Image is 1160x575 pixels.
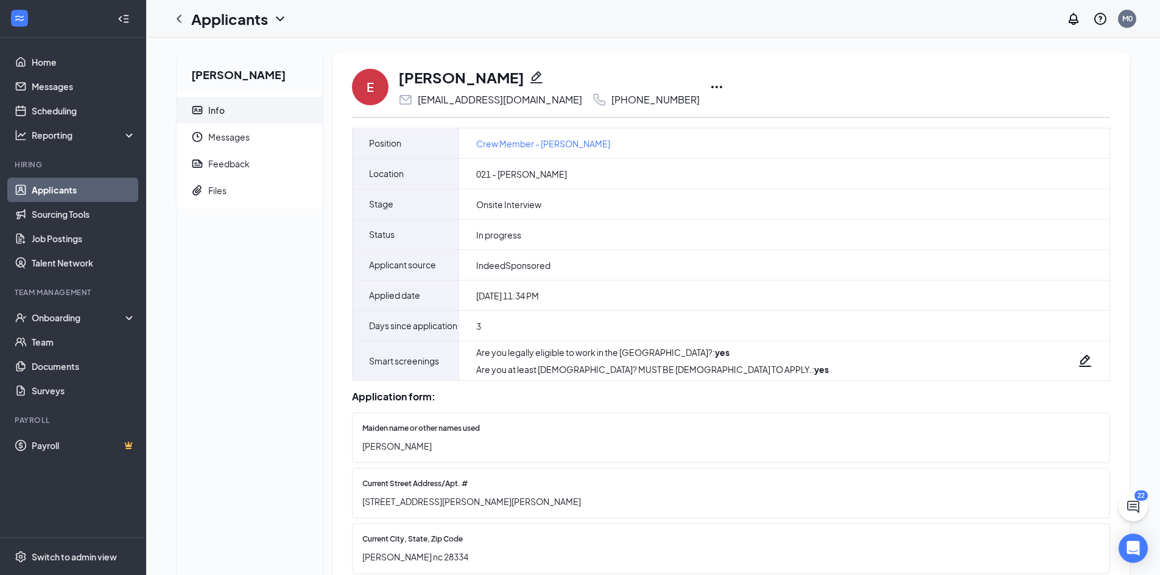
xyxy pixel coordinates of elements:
svg: ChevronDown [273,12,287,26]
div: Switch to admin view [32,551,117,563]
span: Days since application [369,311,457,341]
svg: WorkstreamLogo [13,12,26,24]
span: Position [369,128,401,158]
div: Open Intercom Messenger [1119,534,1148,563]
svg: Pencil [529,70,544,85]
a: ContactCardInfo [177,97,323,124]
svg: Report [191,158,203,170]
span: Smart screenings [369,346,439,376]
div: E [367,78,374,96]
svg: Phone [592,92,606,107]
a: ReportFeedback [177,150,323,177]
a: Messages [32,74,136,99]
svg: ChatActive [1126,500,1141,514]
span: Current City, State, Zip Code [362,534,463,545]
span: Applied date [369,281,420,310]
span: Maiden name or other names used [362,423,480,434]
svg: QuestionInfo [1093,12,1108,26]
svg: ChevronLeft [172,12,186,26]
strong: yes [814,364,829,375]
span: [DATE] 11:34 PM [476,290,539,302]
span: Messages [208,124,313,150]
svg: Paperclip [191,184,203,197]
span: [PERSON_NAME] [362,439,1088,453]
svg: Notifications [1066,12,1081,26]
h1: Applicants [191,9,268,29]
a: Home [32,50,136,74]
div: Onboarding [32,312,125,324]
a: PayrollCrown [32,433,136,458]
a: Sourcing Tools [32,202,136,226]
h2: [PERSON_NAME] [177,52,323,92]
h1: [PERSON_NAME] [398,67,524,88]
span: Applicant source [369,250,436,280]
strong: yes [715,347,729,358]
a: Team [32,330,136,354]
a: Documents [32,354,136,378]
a: Applicants [32,178,136,202]
a: Crew Member - [PERSON_NAME] [476,137,610,150]
span: Status [369,220,395,249]
a: Surveys [32,378,136,403]
span: 021 - [PERSON_NAME] [476,168,567,180]
span: Onsite Interview [476,198,541,211]
div: Are you legally eligible to work in the [GEOGRAPHIC_DATA]? : [476,346,829,358]
a: Talent Network [32,251,136,275]
a: Scheduling [32,99,136,123]
div: Team Management [15,287,133,298]
div: Application form: [352,391,1110,403]
svg: Analysis [15,129,27,141]
svg: Email [398,92,413,107]
div: Payroll [15,415,133,425]
span: [PERSON_NAME] nc 28334 [362,550,1088,563]
span: 3 [476,320,481,332]
div: 22 [1134,490,1148,501]
div: Reporting [32,129,136,141]
svg: Pencil [1078,354,1092,368]
a: PaperclipFiles [177,177,323,204]
span: IndeedSponsored [476,259,550,271]
span: Location [369,159,404,189]
div: Feedback [208,158,250,170]
svg: Settings [15,551,27,563]
span: Stage [369,189,393,219]
div: M0 [1122,13,1133,24]
svg: Collapse [118,13,130,25]
div: Hiring [15,159,133,170]
span: In progress [476,229,521,241]
div: [EMAIL_ADDRESS][DOMAIN_NAME] [418,94,582,106]
div: Are you at least [DEMOGRAPHIC_DATA]? MUST BE [DEMOGRAPHIC_DATA] TO APPLY. : [476,363,829,375]
svg: UserCheck [15,312,27,324]
div: Files [208,184,227,197]
button: ChatActive [1119,492,1148,521]
a: Job Postings [32,226,136,251]
div: [PHONE_NUMBER] [611,94,700,106]
div: Info [208,104,225,116]
a: ClockMessages [177,124,323,150]
span: Current Street Address/Apt. # [362,478,468,490]
span: [STREET_ADDRESS][PERSON_NAME][PERSON_NAME] [362,495,1088,508]
svg: Clock [191,131,203,143]
svg: Ellipses [709,80,724,94]
svg: ContactCard [191,104,203,116]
